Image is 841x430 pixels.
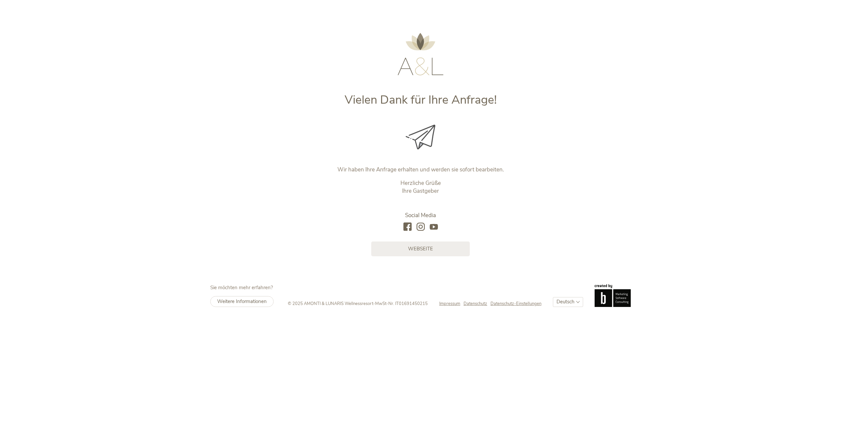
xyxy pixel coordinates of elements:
[210,296,274,307] a: Weitere Informationen
[288,301,373,307] span: © 2025 AMONTI & LUNARIS Wellnessresort
[464,301,487,307] span: Datenschutz
[284,179,558,195] p: Herzliche Grüße Ihre Gastgeber
[490,301,541,307] a: Datenschutz-Einstellungen
[398,33,443,75] img: AMONTI & LUNARIS Wellnessresort
[217,298,267,305] span: Weitere Informationen
[403,223,412,232] a: facebook
[430,223,438,232] a: youtube
[417,223,425,232] a: instagram
[345,92,497,108] span: Vielen Dank für Ihre Anfrage!
[439,301,460,307] span: Impressum
[284,166,558,174] p: Wir haben Ihre Anfrage erhalten und werden sie sofort bearbeiten.
[595,284,631,307] img: Brandnamic GmbH | Leading Hospitality Solutions
[375,301,428,307] span: MwSt-Nr. IT01691450215
[405,212,436,219] span: Social Media
[439,301,464,307] a: Impressum
[210,284,273,291] span: Sie möchten mehr erfahren?
[464,301,490,307] a: Datenschutz
[371,241,470,256] a: Webseite
[408,245,433,252] span: Webseite
[373,301,375,307] span: -
[406,125,435,149] img: Vielen Dank für Ihre Anfrage!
